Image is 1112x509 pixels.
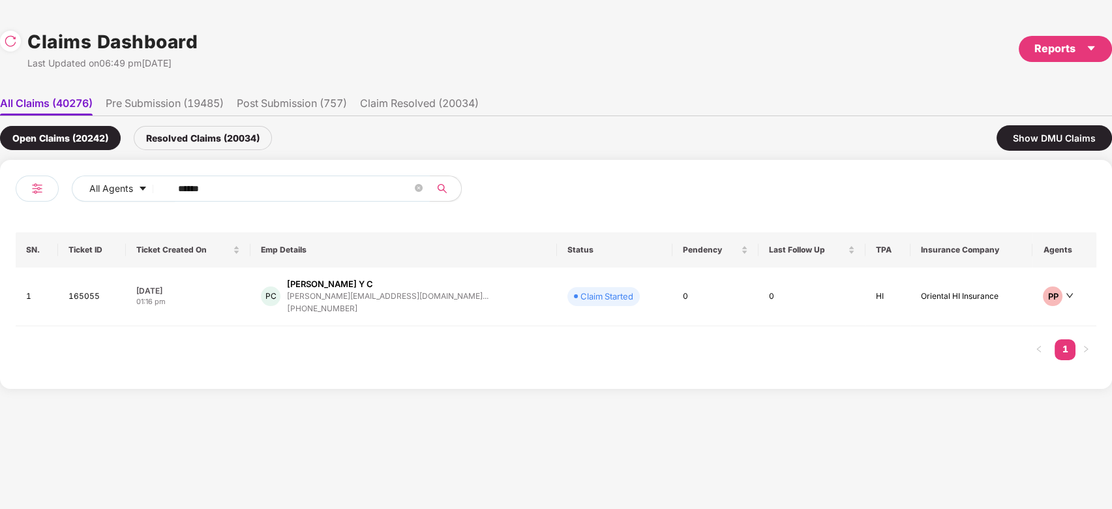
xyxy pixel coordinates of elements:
span: search [429,183,455,194]
h1: Claims Dashboard [27,27,198,56]
div: Resolved Claims (20034) [134,126,272,150]
div: [PERSON_NAME] Y C [287,278,373,290]
li: Claim Resolved (20034) [360,97,479,116]
th: Last Follow Up [759,232,865,268]
th: Status [557,232,672,268]
li: 1 [1055,339,1075,360]
th: Emp Details [250,232,557,268]
div: [PERSON_NAME][EMAIL_ADDRESS][DOMAIN_NAME]... [287,292,488,300]
button: left [1029,339,1049,360]
div: Reports [1034,40,1096,57]
li: Previous Page [1029,339,1049,360]
span: Ticket Created On [136,245,230,255]
span: right [1082,345,1090,353]
th: Ticket Created On [126,232,250,268]
button: right [1075,339,1096,360]
td: Oriental HI Insurance [910,268,1033,326]
span: All Agents [89,181,133,196]
td: HI [865,268,910,326]
button: search [429,176,462,202]
div: PP [1043,286,1062,306]
li: Post Submission (757) [237,97,347,116]
td: 0 [759,268,865,326]
td: 165055 [58,268,126,326]
div: [PHONE_NUMBER] [287,303,488,315]
div: PC [261,286,280,306]
span: left [1035,345,1043,353]
li: Pre Submission (19485) [106,97,224,116]
img: svg+xml;base64,PHN2ZyB4bWxucz0iaHR0cDovL3d3dy53My5vcmcvMjAwMC9zdmciIHdpZHRoPSIyNCIgaGVpZ2h0PSIyNC... [29,181,45,196]
div: [DATE] [136,285,240,296]
li: Next Page [1075,339,1096,360]
th: Pendency [672,232,759,268]
td: 0 [672,268,759,326]
th: Ticket ID [58,232,126,268]
td: 1 [16,268,58,326]
img: svg+xml;base64,PHN2ZyBpZD0iUmVsb2FkLTMyeDMyIiB4bWxucz0iaHR0cDovL3d3dy53My5vcmcvMjAwMC9zdmciIHdpZH... [4,35,17,48]
span: caret-down [1086,43,1096,54]
span: down [1066,292,1074,300]
div: 01:16 pm [136,296,240,307]
th: Insurance Company [910,232,1033,268]
div: Claim Started [580,290,633,303]
th: Agents [1032,232,1096,268]
span: close-circle [415,183,423,195]
div: Last Updated on 06:49 pm[DATE] [27,56,198,70]
span: caret-down [138,184,147,194]
span: Pendency [683,245,738,255]
th: TPA [865,232,910,268]
button: All Agentscaret-down [72,176,175,202]
span: close-circle [415,184,423,192]
th: SN. [16,232,58,268]
a: 1 [1055,339,1075,359]
span: Last Follow Up [769,245,845,255]
div: Show DMU Claims [997,125,1112,151]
